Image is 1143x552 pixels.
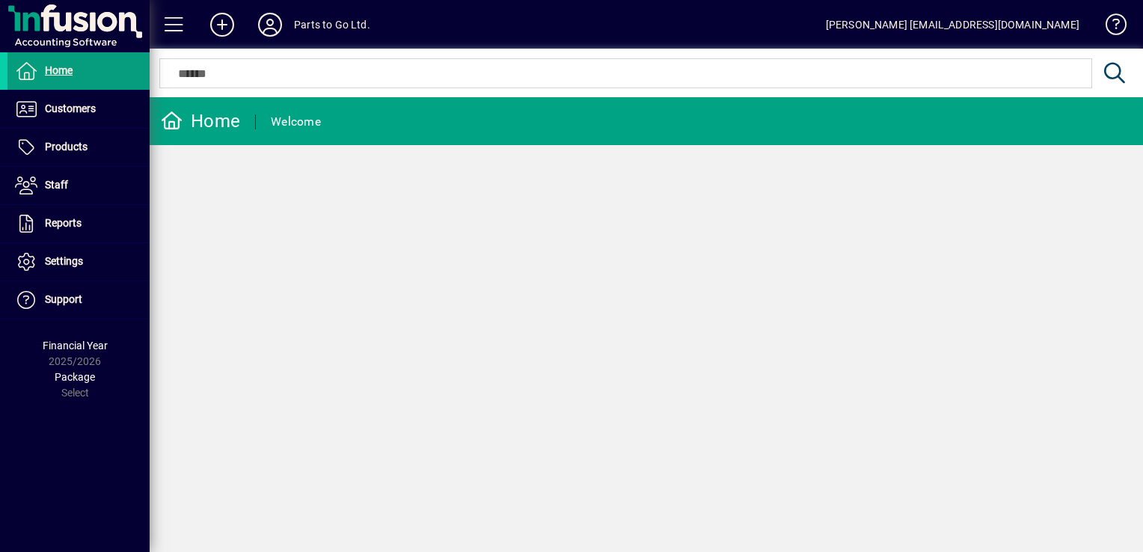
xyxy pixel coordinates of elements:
[246,11,294,38] button: Profile
[45,141,88,153] span: Products
[43,340,108,352] span: Financial Year
[161,109,240,133] div: Home
[45,255,83,267] span: Settings
[45,217,82,229] span: Reports
[7,129,150,166] a: Products
[7,91,150,128] a: Customers
[7,167,150,204] a: Staff
[7,281,150,319] a: Support
[1094,3,1124,52] a: Knowledge Base
[271,110,321,134] div: Welcome
[45,293,82,305] span: Support
[198,11,246,38] button: Add
[45,102,96,114] span: Customers
[45,179,68,191] span: Staff
[7,243,150,280] a: Settings
[7,205,150,242] a: Reports
[45,64,73,76] span: Home
[826,13,1079,37] div: [PERSON_NAME] [EMAIL_ADDRESS][DOMAIN_NAME]
[294,13,370,37] div: Parts to Go Ltd.
[55,371,95,383] span: Package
